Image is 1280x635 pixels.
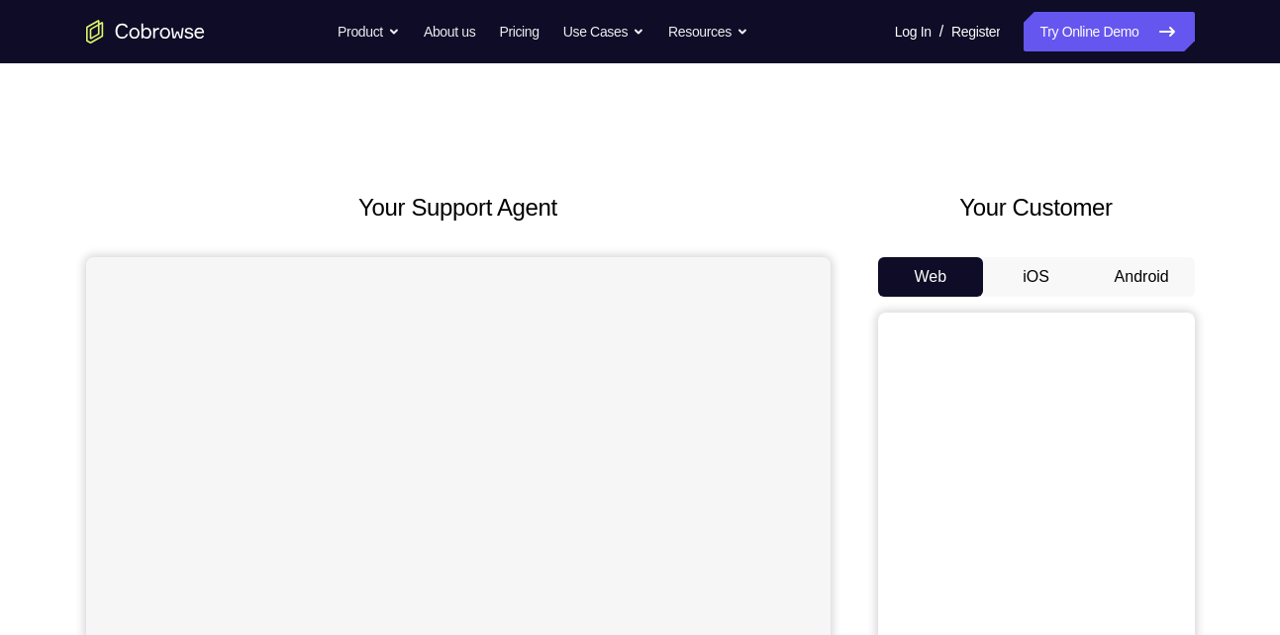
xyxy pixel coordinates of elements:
[951,12,1000,51] a: Register
[86,20,205,44] a: Go to the home page
[499,12,539,51] a: Pricing
[878,257,984,297] button: Web
[338,12,400,51] button: Product
[424,12,475,51] a: About us
[86,190,831,226] h2: Your Support Agent
[939,20,943,44] span: /
[983,257,1089,297] button: iOS
[668,12,748,51] button: Resources
[878,190,1195,226] h2: Your Customer
[1089,257,1195,297] button: Android
[563,12,644,51] button: Use Cases
[1024,12,1194,51] a: Try Online Demo
[895,12,932,51] a: Log In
